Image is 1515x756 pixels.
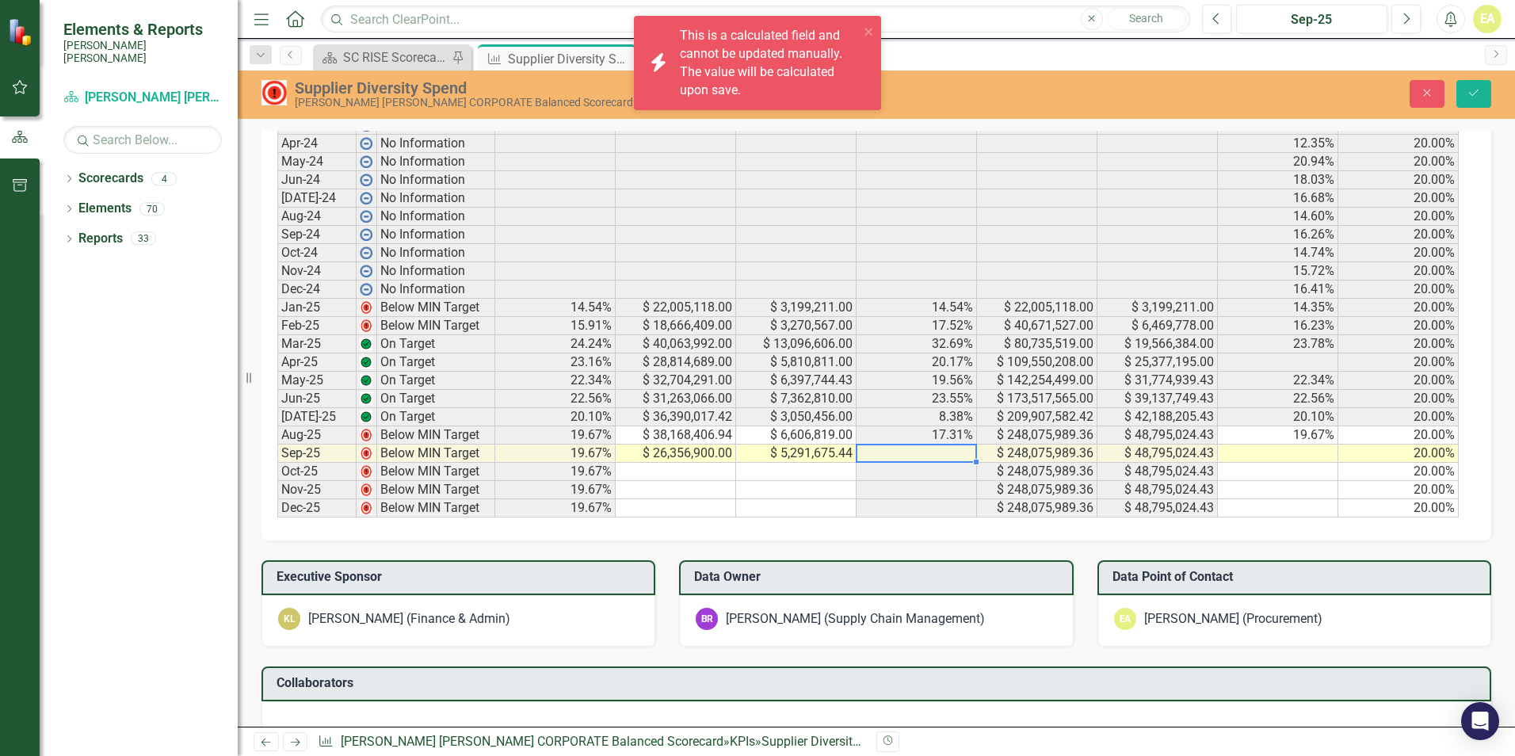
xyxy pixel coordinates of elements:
[295,79,951,97] div: Supplier Diversity Spend
[360,192,372,204] img: wPkqUstsMhMTgAAAABJRU5ErkJggg==
[495,463,616,481] td: 19.67%
[377,244,495,262] td: No Information
[377,171,495,189] td: No Information
[726,610,985,628] div: [PERSON_NAME] (Supply Chain Management)
[1097,426,1218,445] td: $ 48,795,024.43
[277,189,357,208] td: [DATE]-24
[857,372,977,390] td: 19.56%
[1218,426,1338,445] td: 19.67%
[277,676,1482,690] h3: Collaborators
[318,733,864,751] div: » »
[616,317,736,335] td: $ 18,666,409.00
[277,481,357,499] td: Nov-25
[360,410,372,423] img: Z
[1338,135,1459,153] td: 20.00%
[1097,481,1218,499] td: $ 48,795,024.43
[360,265,372,277] img: wPkqUstsMhMTgAAAABJRU5ErkJggg==
[495,372,616,390] td: 22.34%
[277,499,357,517] td: Dec-25
[277,299,357,317] td: Jan-25
[736,390,857,408] td: $ 7,362,810.00
[977,353,1097,372] td: $ 109,550,208.00
[277,372,357,390] td: May-25
[1218,226,1338,244] td: 16.26%
[1338,445,1459,463] td: 20.00%
[360,174,372,186] img: wPkqUstsMhMTgAAAABJRU5ErkJggg==
[277,208,357,226] td: Aug-24
[360,502,372,514] img: 2Q==
[1218,317,1338,335] td: 16.23%
[694,570,1063,584] h3: Data Owner
[1097,390,1218,408] td: $ 39,137,749.43
[295,97,951,109] div: [PERSON_NAME] [PERSON_NAME] CORPORATE Balanced Scorecard
[1097,408,1218,426] td: $ 42,188,205.43
[1338,408,1459,426] td: 20.00%
[977,445,1097,463] td: $ 248,075,989.36
[977,299,1097,317] td: $ 22,005,118.00
[277,463,357,481] td: Oct-25
[1218,153,1338,171] td: 20.94%
[377,299,495,317] td: Below MIN Target
[495,426,616,445] td: 19.67%
[495,390,616,408] td: 22.56%
[360,283,372,296] img: wPkqUstsMhMTgAAAABJRU5ErkJggg==
[857,335,977,353] td: 32.69%
[1461,702,1499,740] div: Open Intercom Messenger
[1338,426,1459,445] td: 20.00%
[317,48,448,67] a: SC RISE Scorecard - Welcome to ClearPoint
[63,20,222,39] span: Elements & Reports
[1218,408,1338,426] td: 20.10%
[360,137,372,150] img: wPkqUstsMhMTgAAAABJRU5ErkJggg==
[977,463,1097,481] td: $ 248,075,989.36
[1129,12,1163,25] span: Search
[857,317,977,335] td: 17.52%
[1338,208,1459,226] td: 20.00%
[1218,208,1338,226] td: 14.60%
[495,317,616,335] td: 15.91%
[360,374,372,387] img: Z
[360,228,372,241] img: wPkqUstsMhMTgAAAABJRU5ErkJggg==
[377,372,495,390] td: On Target
[1236,5,1387,33] button: Sep-25
[977,335,1097,353] td: $ 80,735,519.00
[1242,10,1382,29] div: Sep-25
[508,49,632,69] div: Supplier Diversity Spend
[261,80,287,105] img: Below MIN Target
[360,301,372,314] img: 2Q==
[1218,299,1338,317] td: 14.35%
[977,317,1097,335] td: $ 40,671,527.00
[616,353,736,372] td: $ 28,814,689.00
[1218,281,1338,299] td: 16.41%
[730,734,755,749] a: KPIs
[1097,499,1218,517] td: $ 48,795,024.43
[360,465,372,478] img: 2Q==
[680,27,859,99] div: This is a calculated field and cannot be updated manually. The value will be calculated upon save.
[857,353,977,372] td: 20.17%
[377,390,495,408] td: On Target
[131,232,156,246] div: 33
[1338,481,1459,499] td: 20.00%
[341,734,723,749] a: [PERSON_NAME] [PERSON_NAME] CORPORATE Balanced Scorecard
[1097,335,1218,353] td: $ 19,566,384.00
[360,210,372,223] img: wPkqUstsMhMTgAAAABJRU5ErkJggg==
[1097,372,1218,390] td: $ 31,774,939.43
[736,335,857,353] td: $ 13,096,606.00
[360,319,372,332] img: 2Q==
[1338,317,1459,335] td: 20.00%
[1473,5,1502,33] button: EA
[495,445,616,463] td: 19.67%
[277,226,357,244] td: Sep-24
[1338,189,1459,208] td: 20.00%
[377,499,495,517] td: Below MIN Target
[495,408,616,426] td: 20.10%
[1218,372,1338,390] td: 22.34%
[977,372,1097,390] td: $ 142,254,499.00
[1338,372,1459,390] td: 20.00%
[1218,262,1338,281] td: 15.72%
[1338,499,1459,517] td: 20.00%
[277,445,357,463] td: Sep-25
[736,299,857,317] td: $ 3,199,211.00
[495,335,616,353] td: 24.24%
[1218,390,1338,408] td: 22.56%
[277,171,357,189] td: Jun-24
